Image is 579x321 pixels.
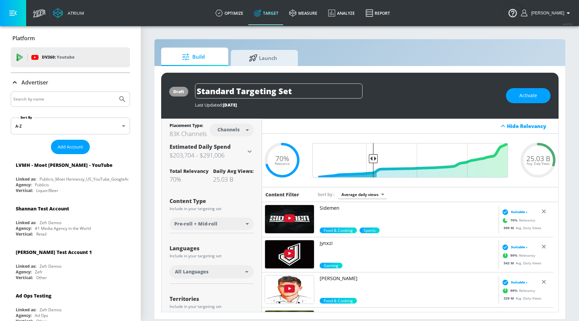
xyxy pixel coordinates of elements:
[262,119,558,134] div: Hide Relevancy
[214,127,243,132] div: Channels
[338,190,387,199] div: Average daily views
[11,157,130,195] div: LVMH - Moet [PERSON_NAME] - YouTubeLinked as:Publicis_Moet Hennessy_US_YouTube_GoogleAdsAgency:Pu...
[210,1,249,25] a: optimize
[510,218,519,223] span: 70 %
[323,1,360,25] a: Analyze
[170,150,246,160] h3: $203,704 - $291,006
[360,228,380,233] div: 70.0%
[360,228,380,233] span: Sports
[504,296,516,300] span: 329 M
[170,123,207,130] div: Placement Type:
[40,176,132,182] div: Publicis_Moet Hennessy_US_YouTube_GoogleAds
[320,205,496,228] a: Sidemen
[238,50,288,66] span: Launch
[275,162,289,166] span: Relevance
[500,244,527,250] div: Suitable ›
[40,220,62,226] div: Zefr Demos
[320,263,342,268] div: 99.0%
[521,9,572,17] button: [PERSON_NAME]
[16,182,31,188] div: Agency:
[320,275,496,298] a: [PERSON_NAME]
[500,285,535,296] div: Relevancy
[16,307,36,313] div: Linked as:
[500,215,535,225] div: Relevancy
[36,231,47,237] div: Retail
[170,305,254,309] div: Include in your targeting set
[35,182,49,188] div: Publicis
[11,73,130,92] div: Advertiser
[170,265,254,278] div: All Languages
[170,143,254,160] div: Estimated Daily Spend$203,704 - $291,006
[500,250,535,260] div: Relevancy
[526,155,550,162] span: 25.03 B
[16,162,113,168] div: LVMH - Moet [PERSON_NAME] - YouTube
[16,205,69,212] div: Shannan Test Account
[57,54,74,61] p: Youtube
[168,49,219,65] span: Build
[320,240,496,247] p: Jynxzi
[265,205,314,233] img: UUDogdKl7t7NHzQ95aEwkdMw
[16,226,31,231] div: Agency:
[511,209,527,214] span: Suitable ›
[11,29,130,48] div: Platform
[500,225,541,230] div: Avg. Daily Views
[528,11,564,15] span: login as: justin.nim@zefr.com
[11,244,130,282] div: [PERSON_NAME] Test Account 1Linked as:Zefr DemosAgency:ZefrVertical:Other
[16,249,92,255] div: [PERSON_NAME] Test Account 1
[320,240,496,263] a: Jynxzi
[40,307,62,313] div: Zefr Demos
[12,35,35,42] p: Platform
[320,298,357,304] span: Food & Cooking
[16,188,33,193] div: Vertical:
[510,253,519,258] span: 99 %
[510,288,519,293] span: 99 %
[519,91,537,100] span: Activate
[320,310,496,317] p: [PERSON_NAME]
[309,143,511,178] input: Final Threshold
[320,228,357,233] span: Food & Cooking
[51,140,90,154] button: Add Account
[500,208,527,215] div: Suitable ›
[40,263,62,269] div: Zefr Demos
[504,260,516,265] span: 542 M
[527,162,550,166] span: Avg. Daily Views
[11,200,130,239] div: Shannan Test AccountLinked as:Zefr DemosAgency:#1 Media Agency in the WorldVertical:Retail
[265,275,314,304] img: UUMyOj6fhvKFMjxUCp3b_3gA
[320,228,357,233] div: 70.0%
[320,205,496,211] p: Sidemen
[320,275,496,282] p: [PERSON_NAME]
[504,225,516,230] span: 599 M
[360,1,395,25] a: Report
[213,168,254,174] div: Daily Avg Views:
[36,188,58,193] div: Liquor/Beer
[16,176,36,182] div: Linked as:
[16,275,33,280] div: Vertical:
[16,231,33,237] div: Vertical:
[506,88,551,103] button: Activate
[500,279,527,285] div: Suitable ›
[16,263,36,269] div: Linked as:
[16,293,51,299] div: Ad Ops Testing
[19,115,34,120] label: Sort By
[170,254,254,258] div: Include in your targeting set
[500,260,541,265] div: Avg. Daily Views
[170,175,209,183] div: 70%
[11,118,130,134] div: A-Z
[21,79,48,86] p: Advertiser
[265,191,299,198] h6: Content Filter
[170,130,207,138] div: 83K Channels
[35,313,48,318] div: Ad Ops
[13,95,115,104] input: Search by name
[195,102,499,108] div: Last Updated:
[249,1,284,25] a: Target
[16,269,31,275] div: Agency:
[175,268,208,275] span: All Languages
[35,226,91,231] div: #1 Media Agency in the World
[265,240,314,268] img: UUjiXtODGCCulmhwypZAWSag
[503,3,522,22] button: Open Resource Center
[16,313,31,318] div: Agency:
[58,143,83,151] span: Add Account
